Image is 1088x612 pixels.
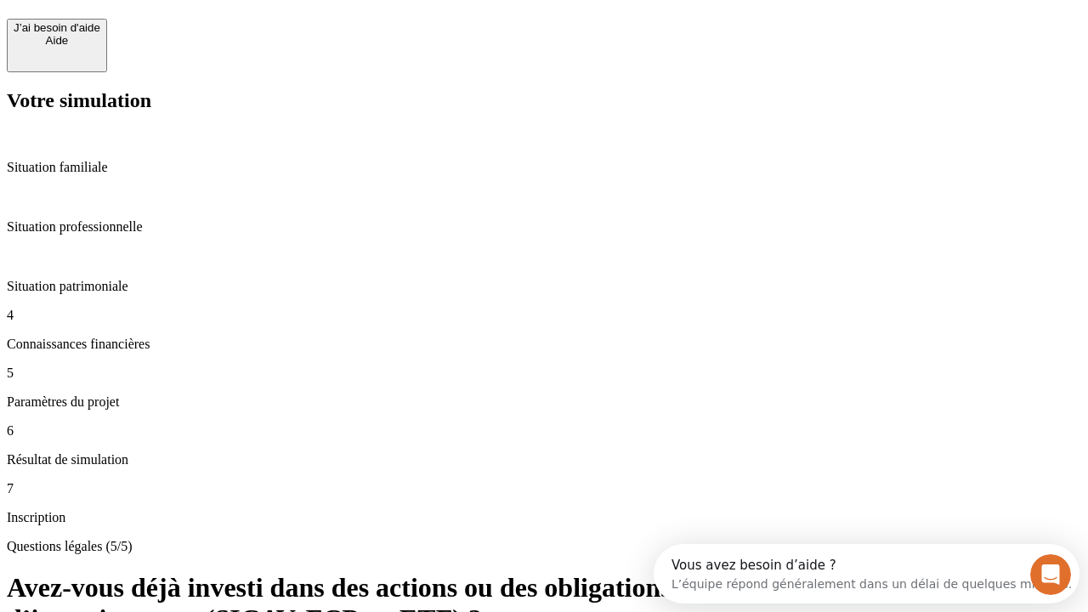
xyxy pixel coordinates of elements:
[7,7,468,54] div: Ouvrir le Messenger Intercom
[7,279,1081,294] p: Situation patrimoniale
[7,452,1081,467] p: Résultat de simulation
[7,19,107,72] button: J’ai besoin d'aideAide
[7,337,1081,352] p: Connaissances financières
[14,21,100,34] div: J’ai besoin d'aide
[7,423,1081,439] p: 6
[1030,554,1071,595] iframe: Intercom live chat
[7,89,1081,112] h2: Votre simulation
[14,34,100,47] div: Aide
[7,219,1081,235] p: Situation professionnelle
[7,539,1081,554] p: Questions légales (5/5)
[7,481,1081,496] p: 7
[7,308,1081,323] p: 4
[7,394,1081,410] p: Paramètres du projet
[7,510,1081,525] p: Inscription
[7,365,1081,381] p: 5
[7,160,1081,175] p: Situation familiale
[18,28,418,46] div: L’équipe répond généralement dans un délai de quelques minutes.
[654,544,1079,603] iframe: Intercom live chat discovery launcher
[18,14,418,28] div: Vous avez besoin d’aide ?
